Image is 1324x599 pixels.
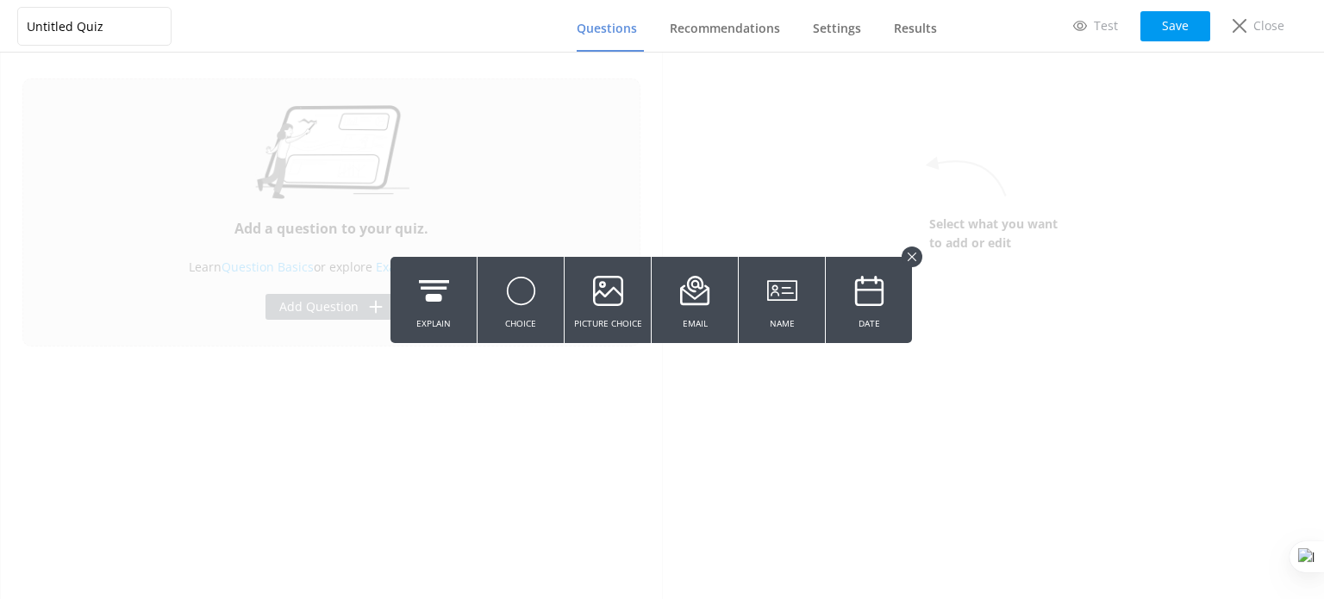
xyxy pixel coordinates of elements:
[670,20,780,37] span: Recommendations
[826,257,912,343] button: Date
[813,20,861,37] span: Settings
[565,257,651,343] button: Picture Choice
[1253,16,1284,35] p: Close
[894,20,937,37] span: Results
[1061,11,1130,41] a: Test
[739,257,825,343] button: Name
[390,257,477,343] button: Explain
[1094,16,1118,35] p: Test
[1140,11,1210,41] button: Save
[652,257,738,343] button: Email
[577,20,637,37] span: Questions
[478,257,564,343] button: Choice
